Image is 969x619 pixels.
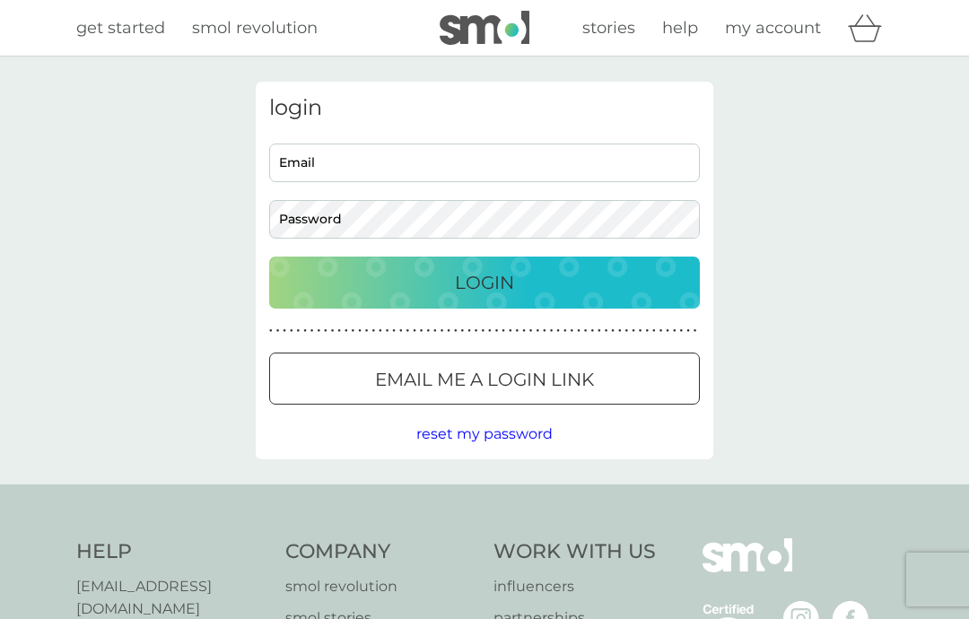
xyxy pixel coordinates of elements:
[358,327,362,336] p: ●
[76,15,165,41] a: get started
[659,327,663,336] p: ●
[662,15,698,41] a: help
[392,327,396,336] p: ●
[522,327,526,336] p: ●
[269,353,700,405] button: Email me a login link
[598,327,601,336] p: ●
[529,327,533,336] p: ●
[283,327,286,336] p: ●
[375,365,594,394] p: Email me a login link
[441,327,444,336] p: ●
[662,18,698,38] span: help
[269,95,700,121] h3: login
[76,18,165,38] span: get started
[467,327,471,336] p: ●
[582,15,635,41] a: stories
[379,327,382,336] p: ●
[584,327,588,336] p: ●
[625,327,629,336] p: ●
[269,327,273,336] p: ●
[303,327,307,336] p: ●
[475,327,478,336] p: ●
[192,15,318,41] a: smol revolution
[488,327,492,336] p: ●
[454,327,458,336] p: ●
[666,327,669,336] p: ●
[509,327,512,336] p: ●
[455,268,514,297] p: Login
[582,18,635,38] span: stories
[848,10,893,46] div: basket
[543,327,546,336] p: ●
[550,327,554,336] p: ●
[673,327,677,336] p: ●
[365,327,369,336] p: ●
[645,327,649,336] p: ●
[516,327,519,336] p: ●
[317,327,320,336] p: ●
[290,327,293,336] p: ●
[495,327,499,336] p: ●
[406,327,410,336] p: ●
[618,327,622,336] p: ●
[310,327,314,336] p: ●
[76,538,267,566] h4: Help
[632,327,635,336] p: ●
[502,327,505,336] p: ●
[447,327,450,336] p: ●
[386,327,389,336] p: ●
[590,327,594,336] p: ●
[331,327,335,336] p: ●
[285,538,476,566] h4: Company
[352,327,355,336] p: ●
[703,538,792,599] img: smol
[536,327,539,336] p: ●
[577,327,581,336] p: ●
[556,327,560,336] p: ●
[680,327,684,336] p: ●
[725,18,821,38] span: my account
[285,575,476,598] a: smol revolution
[371,327,375,336] p: ●
[345,327,348,336] p: ●
[324,327,327,336] p: ●
[269,257,700,309] button: Login
[440,11,529,45] img: smol
[686,327,690,336] p: ●
[571,327,574,336] p: ●
[725,15,821,41] a: my account
[399,327,403,336] p: ●
[337,327,341,336] p: ●
[413,327,416,336] p: ●
[426,327,430,336] p: ●
[493,538,656,566] h4: Work With Us
[420,327,423,336] p: ●
[652,327,656,336] p: ●
[461,327,465,336] p: ●
[639,327,642,336] p: ●
[611,327,615,336] p: ●
[481,327,484,336] p: ●
[563,327,567,336] p: ●
[433,327,437,336] p: ●
[493,575,656,598] a: influencers
[297,327,301,336] p: ●
[192,18,318,38] span: smol revolution
[416,425,553,442] span: reset my password
[694,327,697,336] p: ●
[605,327,608,336] p: ●
[276,327,280,336] p: ●
[416,423,553,446] button: reset my password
